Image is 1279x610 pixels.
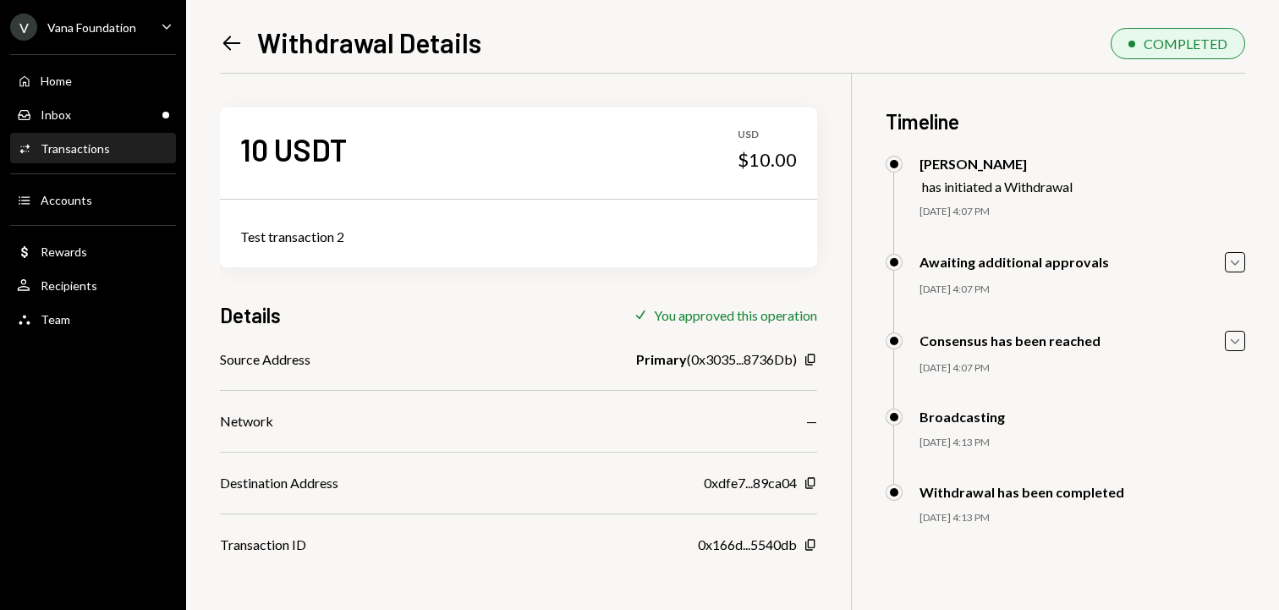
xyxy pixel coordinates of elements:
div: Inbox [41,107,71,122]
a: Transactions [10,133,176,163]
div: USD [738,128,797,142]
a: Accounts [10,184,176,215]
div: Source Address [220,349,310,370]
div: Test transaction 2 [240,227,797,247]
a: Home [10,65,176,96]
div: Broadcasting [919,409,1005,425]
div: [DATE] 4:07 PM [919,361,1245,376]
div: Awaiting additional approvals [919,254,1109,270]
div: Network [220,411,273,431]
a: Inbox [10,99,176,129]
div: [DATE] 4:13 PM [919,511,1245,525]
div: [DATE] 4:07 PM [919,205,1245,219]
div: has initiated a Withdrawal [922,179,1073,195]
h3: Timeline [886,107,1245,135]
div: Transactions [41,141,110,156]
div: — [806,411,817,431]
div: Vana Foundation [47,20,136,35]
a: Recipients [10,270,176,300]
div: Rewards [41,245,87,259]
div: 10 USDT [240,130,347,168]
div: You approved this operation [654,307,817,323]
div: Withdrawal has been completed [919,484,1124,500]
h1: Withdrawal Details [257,25,481,59]
b: Primary [636,349,687,370]
div: Recipients [41,278,97,293]
div: COMPLETED [1144,36,1227,52]
div: [DATE] 4:07 PM [919,283,1245,297]
div: Consensus has been reached [919,332,1101,349]
div: V [10,14,37,41]
div: 0x166d...5540db [698,535,797,555]
h3: Details [220,301,281,329]
div: [PERSON_NAME] [919,156,1073,172]
div: Transaction ID [220,535,306,555]
div: Team [41,312,70,327]
div: Destination Address [220,473,338,493]
div: ( 0x3035...8736Db ) [636,349,797,370]
div: [DATE] 4:13 PM [919,436,1245,450]
div: 0xdfe7...89ca04 [704,473,797,493]
div: Accounts [41,193,92,207]
div: $10.00 [738,148,797,172]
a: Rewards [10,236,176,267]
a: Team [10,304,176,334]
div: Home [41,74,72,88]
